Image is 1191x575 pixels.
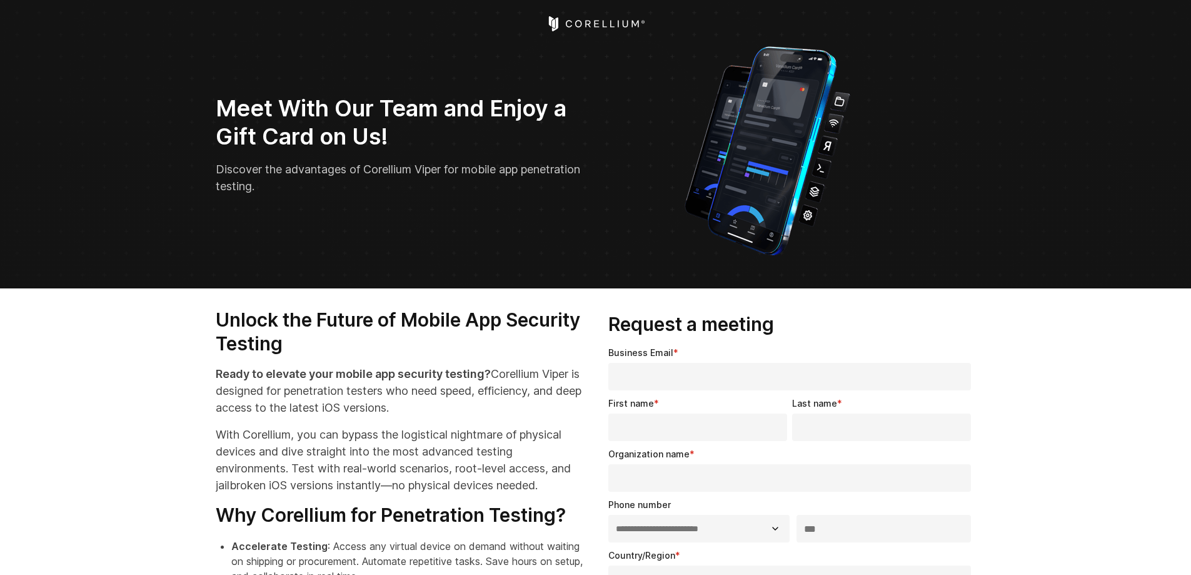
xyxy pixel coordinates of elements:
[608,313,976,337] h3: Request a meeting
[608,449,690,459] span: Organization name
[608,550,675,561] span: Country/Region
[673,40,862,258] img: Corellium_VIPER_Hero_1_1x
[216,163,580,193] span: Discover the advantages of Corellium Viper for mobile app penetration testing.
[792,398,837,409] span: Last name
[216,504,583,527] h3: Why Corellium for Penetration Testing?
[231,540,328,552] strong: Accelerate Testing
[608,499,671,510] span: Phone number
[216,308,583,355] h3: Unlock the Future of Mobile App Security Testing
[216,426,583,494] p: With Corellium, you can bypass the logistical nightmare of physical devices and dive straight int...
[216,94,587,151] h2: Meet With Our Team and Enjoy a Gift Card on Us!
[546,16,645,31] a: Corellium Home
[608,398,654,409] span: First name
[216,367,491,380] strong: Ready to elevate your mobile app security testing?
[216,365,583,416] p: Corellium Viper is designed for penetration testers who need speed, efficiency, and deep access t...
[608,347,673,358] span: Business Email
